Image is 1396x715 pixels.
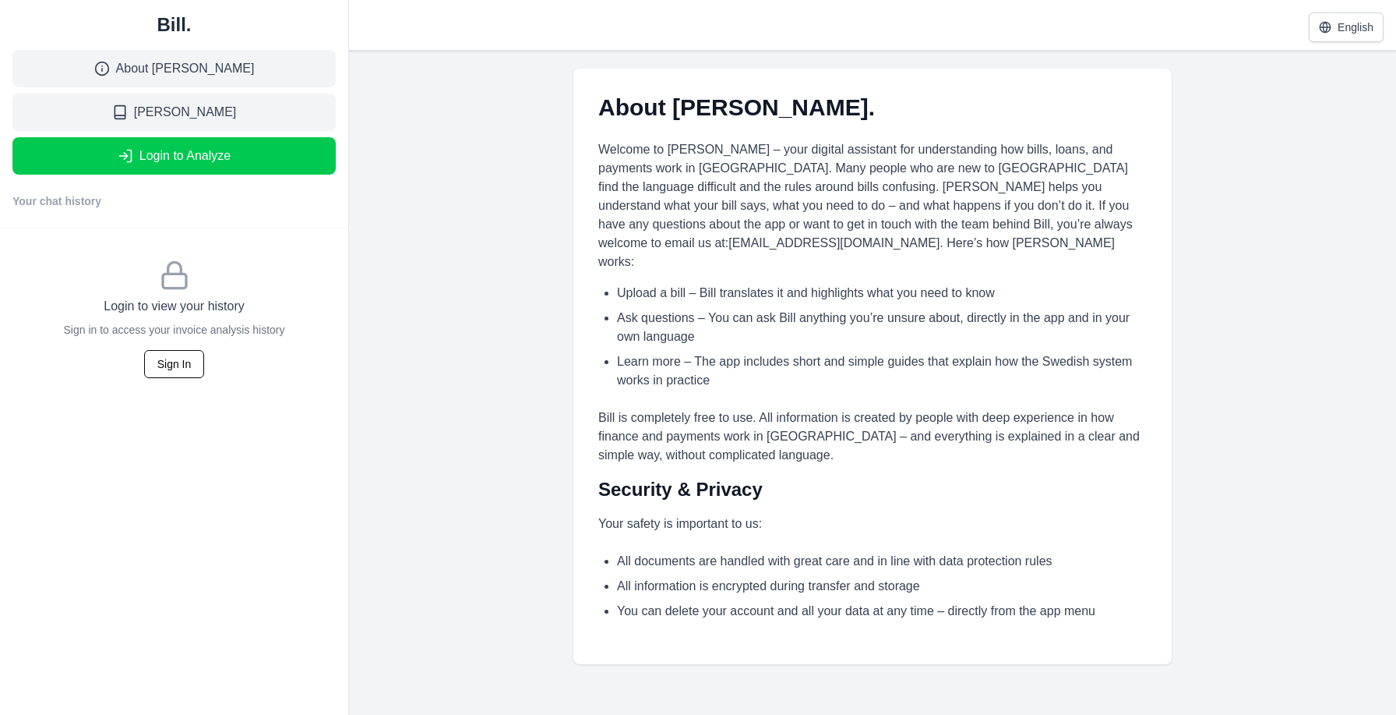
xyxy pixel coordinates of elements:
span: About [PERSON_NAME] [116,59,255,78]
li: You can delete your account and all your data at any time – directly from the app menu [617,602,1147,621]
p: Welcome to [PERSON_NAME] – your digital assistant for understanding how bills, loans, and payment... [598,140,1147,271]
button: English [1309,12,1384,42]
li: Ask questions – You can ask Bill anything you’re unsure about, directly in the app and in your ow... [617,309,1147,346]
a: About [PERSON_NAME] [12,50,336,87]
li: All documents are handled with great care and in line with data protection rules [617,552,1147,571]
button: Login to Analyze [12,137,336,175]
button: Sign In [144,350,205,378]
h3: Login to view your history [31,297,317,316]
a: Bill. [12,12,336,37]
h2: Security & Privacy [598,477,1147,502]
p: Bill is completely free to use. All information is created by people with deep experience in how ... [598,409,1147,465]
p: Your safety is important to us: [598,515,1147,533]
li: Learn more – The app includes short and simple guides that explain how the Swedish system works i... [617,352,1147,390]
li: All information is encrypted during transfer and storage [617,577,1147,596]
span: [PERSON_NAME] [134,103,237,122]
p: Sign in to access your invoice analysis history [31,322,317,338]
h2: Your chat history [12,193,101,209]
a: [PERSON_NAME] [12,94,336,131]
a: Sign In [144,357,205,370]
li: Upload a bill – Bill translates it and highlights what you need to know [617,284,1147,303]
span: Login to Analyze [139,147,231,165]
h1: About [PERSON_NAME]. [598,94,1147,122]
